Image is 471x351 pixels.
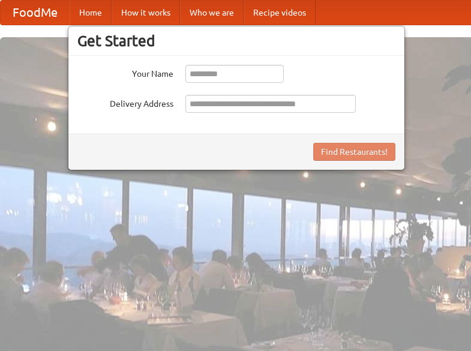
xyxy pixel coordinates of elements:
[77,95,173,110] label: Delivery Address
[70,1,112,25] a: Home
[313,143,395,161] button: Find Restaurants!
[77,32,395,50] h3: Get Started
[77,65,173,80] label: Your Name
[112,1,180,25] a: How it works
[244,1,316,25] a: Recipe videos
[1,1,70,25] a: FoodMe
[180,1,244,25] a: Who we are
